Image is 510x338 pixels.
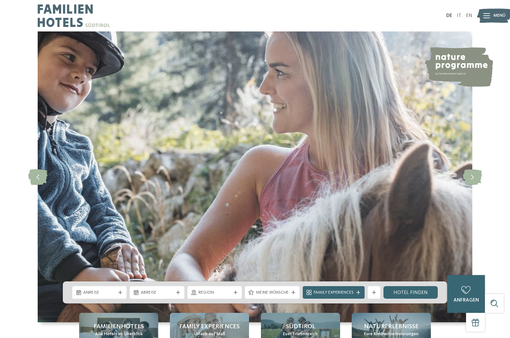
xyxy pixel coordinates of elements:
span: Region [198,290,231,296]
img: nature programme by Familienhotels Südtirol [424,47,493,87]
span: Urlaub auf Maß [194,331,225,337]
span: Family Experiences [179,322,240,331]
span: anfragen [453,298,479,303]
a: EN [466,13,472,18]
a: DE [446,13,452,18]
span: Südtirol [286,322,315,331]
span: Naturerlebnisse [364,322,419,331]
a: IT [457,13,461,18]
span: Family Experiences [314,290,354,296]
span: Abreise [141,290,173,296]
span: Anreise [83,290,116,296]
span: Alle Hotels im Überblick [95,331,143,337]
span: Familienhotels [94,322,144,331]
a: Hotel finden [383,286,438,299]
img: Familienhotels Südtirol: The happy family places [38,31,472,322]
span: Meine Wünsche [256,290,289,296]
span: Eure Kindheitserinnerungen [364,331,419,337]
span: Euer Erlebnisreich [283,331,318,337]
a: anfragen [447,275,485,313]
span: Menü [493,13,506,19]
